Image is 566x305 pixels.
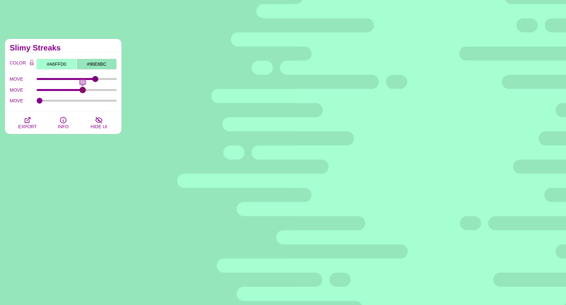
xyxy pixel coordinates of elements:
span: HIDE UI [90,124,107,129]
label: MOVE [10,86,37,94]
label: MOVE [10,75,37,83]
button: HIDE UI [81,111,117,134]
span: INFO [58,124,68,129]
h2: Slimy Streaks [10,45,117,51]
button: EXPORT [10,111,45,134]
label: COLOR [10,59,27,70]
span: EXPORT [18,124,37,129]
button: Color Lock [27,59,37,68]
button: INFO [45,111,81,134]
label: MOVE [10,96,37,105]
